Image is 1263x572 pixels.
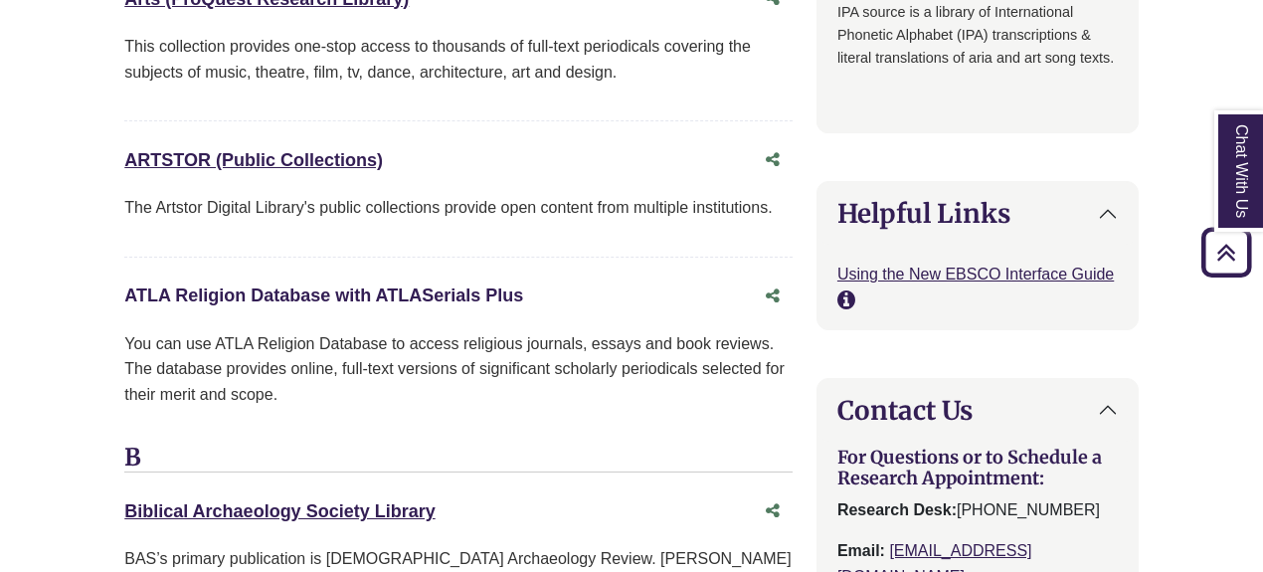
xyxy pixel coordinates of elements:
button: Share this database [753,492,793,530]
p: The Artstor Digital Library's public collections provide open content from multiple institutions. [124,195,793,221]
a: Biblical Archaeology Society Library [124,501,435,521]
button: Share this database [753,278,793,315]
button: Share this database [753,141,793,179]
a: Using the New EBSCO Interface Guide [837,266,1114,283]
p: IPA source is a library of International Phonetic Alphabet (IPA) transcriptions & literal transla... [837,1,1118,93]
a: ARTSTOR (Public Collections) [124,150,383,170]
strong: Email: [837,542,885,559]
a: Back to Top [1194,239,1258,266]
p: [PHONE_NUMBER] [837,497,1118,523]
p: You can use ATLA Religion Database to access religious journals, essays and book reviews. The dat... [124,331,793,408]
button: Contact Us [817,379,1138,442]
h3: B [124,444,793,474]
p: This collection provides one-stop access to thousands of full-text periodicals covering the subje... [124,34,793,85]
strong: Research Desk: [837,501,957,518]
a: ATLA Religion Database with ATLASerials Plus [124,286,523,305]
button: Helpful Links [817,182,1138,245]
h3: For Questions or to Schedule a Research Appointment: [837,447,1118,489]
